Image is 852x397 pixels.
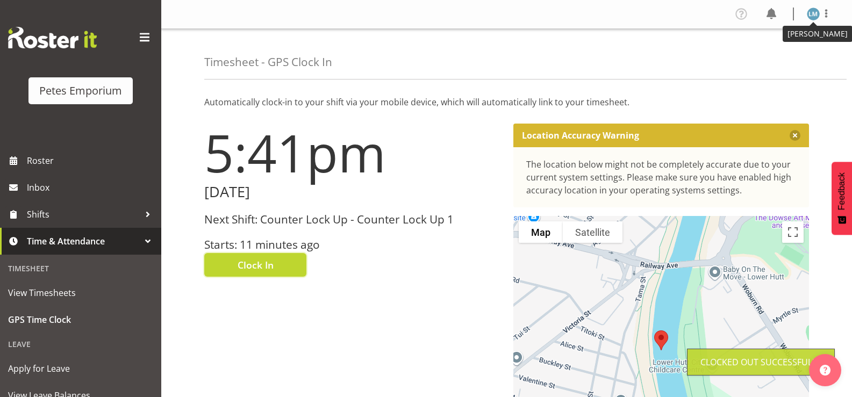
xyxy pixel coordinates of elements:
span: Time & Attendance [27,233,140,249]
span: Inbox [27,179,156,196]
h2: [DATE] [204,184,500,200]
button: Clock In [204,253,306,277]
span: Shifts [27,206,140,222]
h4: Timesheet - GPS Clock In [204,56,332,68]
div: Petes Emporium [39,83,122,99]
img: help-xxl-2.png [820,365,830,376]
button: Close message [790,130,800,141]
p: Automatically clock-in to your shift via your mobile device, which will automatically link to you... [204,96,809,109]
a: View Timesheets [3,279,159,306]
button: Toggle fullscreen view [782,221,804,243]
div: The location below might not be completely accurate due to your current system settings. Please m... [526,158,797,197]
img: lianne-morete5410.jpg [807,8,820,20]
button: Feedback - Show survey [832,162,852,235]
span: Roster [27,153,156,169]
button: Show satellite imagery [563,221,622,243]
div: Timesheet [3,257,159,279]
a: Apply for Leave [3,355,159,382]
h3: Starts: 11 minutes ago [204,239,500,251]
span: Apply for Leave [8,360,153,377]
h3: Next Shift: Counter Lock Up - Counter Lock Up 1 [204,213,500,226]
img: Rosterit website logo [8,27,97,48]
span: View Timesheets [8,285,153,301]
h1: 5:41pm [204,124,500,182]
span: GPS Time Clock [8,312,153,328]
button: Show street map [519,221,563,243]
div: Clocked out Successfully [700,356,821,369]
p: Location Accuracy Warning [522,130,639,141]
a: GPS Time Clock [3,306,159,333]
div: Leave [3,333,159,355]
span: Clock In [238,258,274,272]
span: Feedback [837,172,847,210]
